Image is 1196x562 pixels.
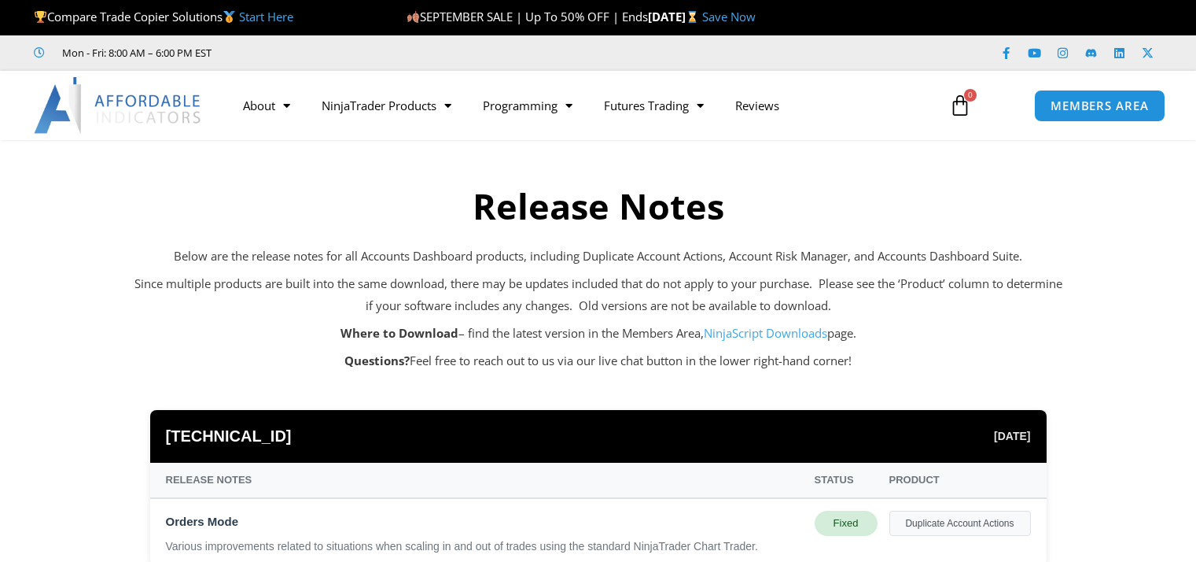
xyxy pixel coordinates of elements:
[467,87,588,124] a: Programming
[719,87,795,124] a: Reviews
[889,471,1031,490] div: Product
[34,77,203,134] img: LogoAI | Affordable Indicators – NinjaTrader
[702,9,756,24] a: Save Now
[407,9,648,24] span: SEPTEMBER SALE | Up To 50% OFF | Ends
[227,87,306,124] a: About
[964,89,977,102] span: 0
[239,9,293,24] a: Start Here
[134,323,1062,345] p: – find the latest version in the Members Area, page.
[588,87,719,124] a: Futures Trading
[166,422,292,451] span: [TECHNICAL_ID]
[134,183,1062,230] h2: Release Notes
[34,9,293,24] span: Compare Trade Copier Solutions
[994,426,1030,446] span: [DATE]
[234,45,469,61] iframe: Customer reviews powered by Trustpilot
[407,11,419,23] img: 🍂
[815,471,878,490] div: Status
[134,350,1062,372] p: Feel free to reach out to us via our live chat button in the lower right-hand corner!
[340,325,458,341] strong: Where to Download
[1034,90,1165,122] a: MEMBERS AREA
[815,511,878,536] div: Fixed
[223,11,235,23] img: 🥇
[35,11,46,23] img: 🏆
[1051,100,1149,112] span: MEMBERS AREA
[134,246,1062,268] p: Below are the release notes for all Accounts Dashboard products, including Duplicate Account Acti...
[166,471,803,490] div: Release Notes
[686,11,698,23] img: ⌛
[704,325,827,341] a: NinjaScript Downloads
[889,511,1031,536] div: Duplicate Account Actions
[166,539,803,555] div: Various improvements related to situations when scaling in and out of trades using the standard N...
[344,353,410,368] strong: Questions?
[648,9,702,24] strong: [DATE]
[134,273,1062,317] p: Since multiple products are built into the same download, there may be updates included that do n...
[166,511,803,533] div: Orders Mode
[926,83,995,128] a: 0
[306,87,467,124] a: NinjaTrader Products
[227,87,933,124] nav: Menu
[58,43,212,62] span: Mon - Fri: 8:00 AM – 6:00 PM EST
